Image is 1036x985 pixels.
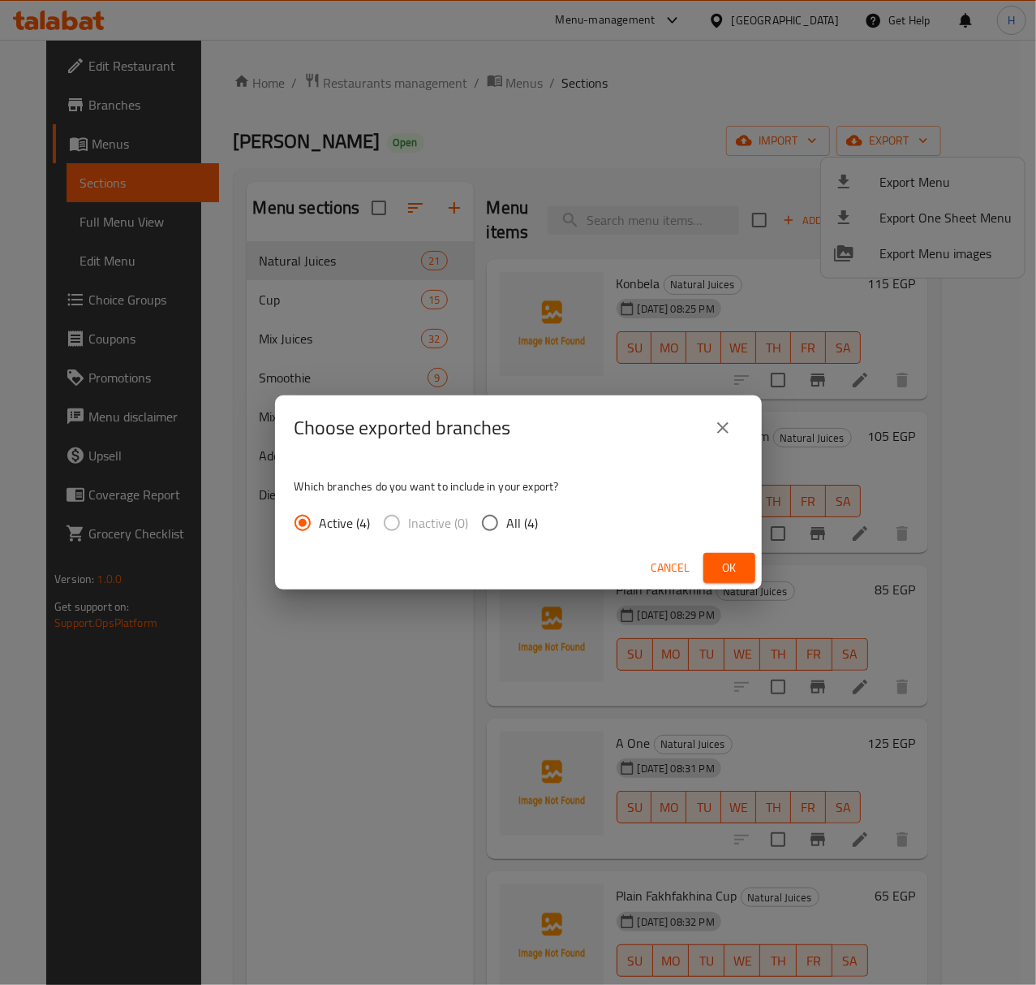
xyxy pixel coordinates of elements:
[507,513,539,533] span: All (4)
[645,553,697,583] button: Cancel
[651,558,690,578] span: Cancel
[320,513,371,533] span: Active (4)
[703,553,755,583] button: Ok
[716,558,742,578] span: Ok
[409,513,469,533] span: Inactive (0)
[294,478,742,495] p: Which branches do you want to include in your export?
[703,408,742,447] button: close
[294,415,511,441] h2: Choose exported branches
